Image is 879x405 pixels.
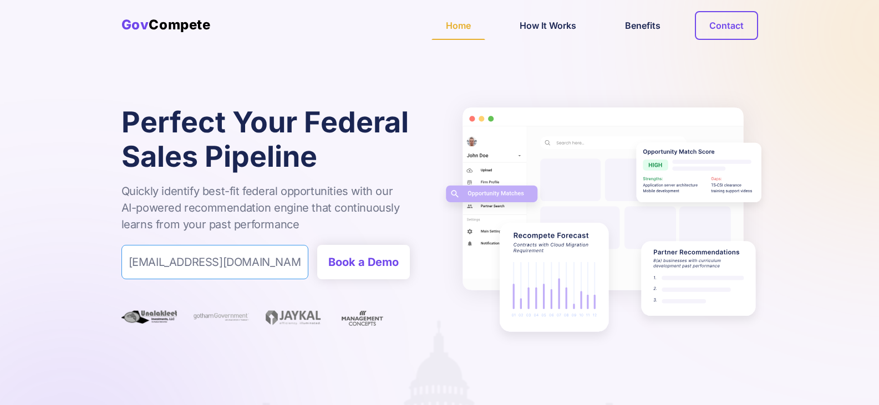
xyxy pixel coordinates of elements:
[695,11,758,40] a: Contact
[338,309,387,328] img: management company logo
[121,245,308,279] input: Work Email
[121,11,211,38] a: home
[438,89,770,347] img: Some info about GovCompete company
[121,183,410,233] p: Quickly identify best-fit federal opportunities with our AI-powered recommendation engine that co...
[121,310,177,324] img: Unalakeet Company Logo
[121,17,149,33] span: Gov
[121,105,410,175] h1: Perfect Your Federal Sales Pipeline
[121,245,410,279] form: Email Form
[431,11,485,40] a: Home
[317,245,410,279] input: Book a Demo
[121,17,211,33] div: Compete
[505,11,591,40] a: How It Works
[194,313,249,321] img: Gotham Government Company Logo
[611,11,675,40] a: Benefits
[266,310,321,325] img: Jaykal company logo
